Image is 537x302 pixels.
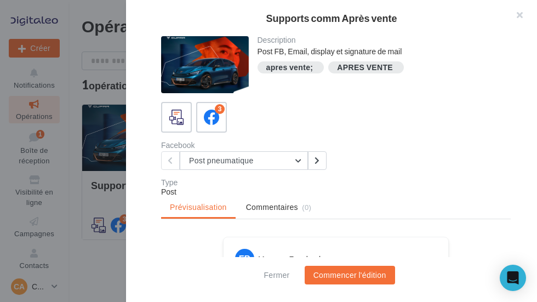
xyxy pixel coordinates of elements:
[144,13,519,23] div: Supports comm Après vente
[161,186,511,197] div: Post
[259,269,294,282] button: Fermer
[215,104,225,114] div: 3
[500,265,526,291] div: Open Intercom Messenger
[266,64,313,72] div: apres vente;
[180,151,308,170] button: Post pneumatique
[302,203,311,212] span: (0)
[258,254,323,265] div: Ma page Facebook
[235,249,254,268] div: FB
[258,36,502,44] div: Description
[161,141,332,149] div: Facebook
[258,46,502,57] div: Post FB, Email, display et signature de mail
[246,202,298,213] span: Commentaires
[161,179,511,186] div: Type
[337,64,393,72] div: APRES VENTE
[305,266,395,284] button: Commencer l'édition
